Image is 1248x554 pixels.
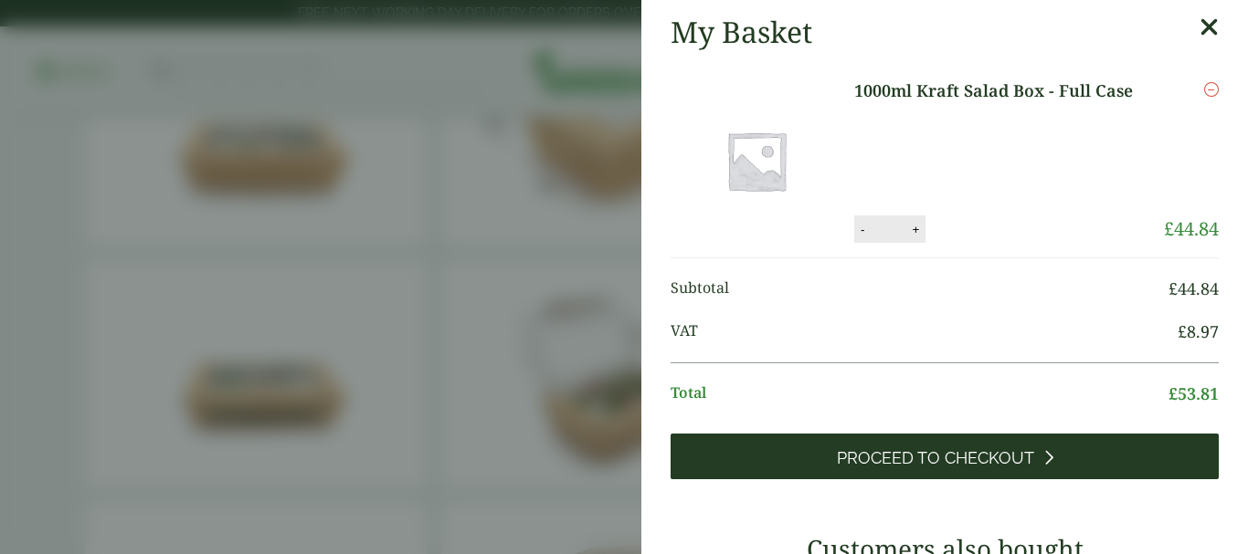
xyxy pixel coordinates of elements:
[1178,320,1187,342] span: £
[906,222,925,237] button: +
[855,222,870,237] button: -
[674,78,839,243] img: Placeholder
[671,434,1219,479] a: Proceed to Checkout
[1178,320,1219,342] bdi: 8.97
[671,277,1169,301] span: Subtotal
[854,78,1148,103] a: 1000ml Kraft Salad Box - Full Case
[671,15,812,49] h2: My Basket
[837,448,1034,468] span: Proceed to Checkout
[1169,277,1178,299] span: £
[1169,382,1219,404] bdi: 53.81
[1169,277,1219,299] bdi: 44.84
[1169,382,1178,404] span: £
[1204,78,1219,100] a: Remove this item
[1164,216,1219,241] bdi: 44.84
[1164,216,1174,241] span: £
[671,382,1169,406] span: Total
[671,319,1178,344] span: VAT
